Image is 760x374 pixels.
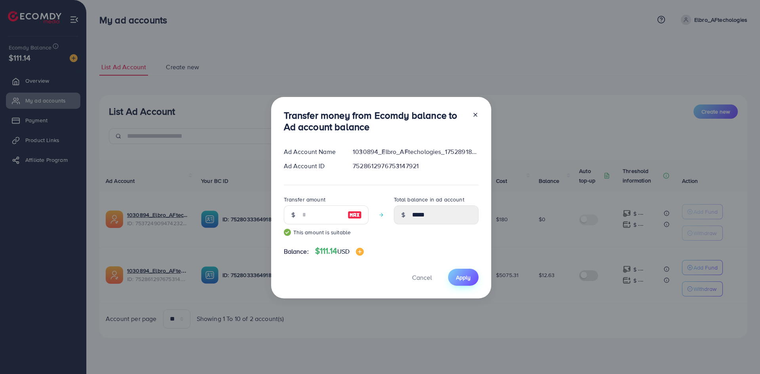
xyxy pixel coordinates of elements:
[412,273,432,282] span: Cancel
[284,110,466,133] h3: Transfer money from Ecomdy balance to Ad account balance
[346,147,484,156] div: 1030894_Elbro_AFtechologies_1752891819764
[346,161,484,171] div: 7528612976753147921
[448,269,479,286] button: Apply
[402,269,442,286] button: Cancel
[337,247,350,256] span: USD
[726,338,754,368] iframe: Chat
[284,229,291,236] img: guide
[284,228,369,236] small: This amount is suitable
[348,210,362,220] img: image
[277,161,347,171] div: Ad Account ID
[315,246,364,256] h4: $111.14
[456,273,471,281] span: Apply
[284,196,325,203] label: Transfer amount
[356,248,364,256] img: image
[277,147,347,156] div: Ad Account Name
[394,196,464,203] label: Total balance in ad account
[284,247,309,256] span: Balance:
